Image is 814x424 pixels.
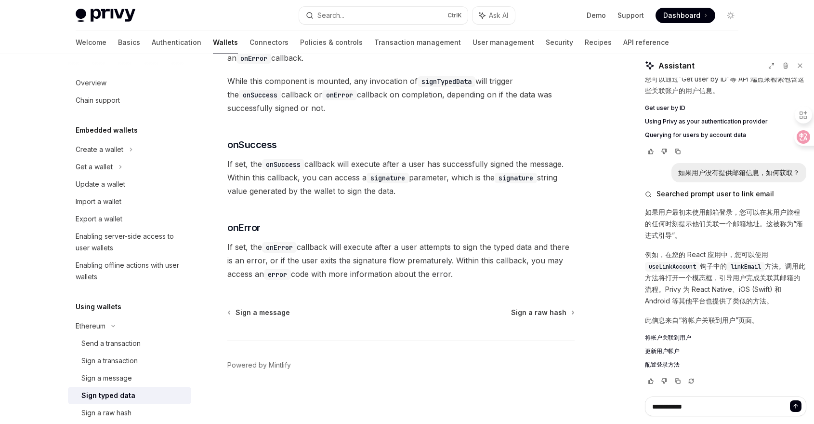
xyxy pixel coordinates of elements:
a: Enabling server-side access to user wallets [68,228,191,257]
span: useLinkAccount [649,263,696,271]
code: signTypedData [418,76,475,87]
div: Enabling server-side access to user wallets [76,231,185,254]
div: Sign typed data [81,390,135,401]
a: Sign a transaction [68,352,191,369]
a: 配置登录方法 [645,361,806,369]
a: Demo [587,11,606,20]
button: Toggle dark mode [723,8,738,23]
a: Overview [68,74,191,92]
p: 此信息来自“将帐户关联到用户”页面。 [645,315,806,326]
button: Search...CtrlK [299,7,468,24]
a: Chain support [68,92,191,109]
a: Enabling offline actions with user wallets [68,257,191,286]
button: Searched prompt user to link email [645,189,806,199]
a: Using Privy as your authentication provider [645,118,806,125]
span: Sign a raw hash [511,308,566,317]
a: Sign a message [228,308,290,317]
a: Sign a message [68,369,191,387]
span: onSuccess [227,138,277,151]
code: signature [367,173,409,183]
a: Policies & controls [300,31,363,54]
button: Send message [790,400,801,412]
span: Dashboard [663,11,700,20]
code: onError [262,242,297,253]
a: Support [617,11,644,20]
code: onSuccess [239,90,281,100]
a: Transaction management [374,31,461,54]
a: API reference [623,31,669,54]
a: Basics [118,31,140,54]
code: onError [322,90,357,100]
span: onError [227,221,261,234]
a: Wallets [213,31,238,54]
a: Update a wallet [68,176,191,193]
div: Overview [76,77,106,89]
button: Ask AI [473,7,515,24]
div: Create a wallet [76,144,123,155]
span: If set, the callback will execute after a user has successfully signed the message. Within this c... [227,157,575,198]
a: Querying for users by account data [645,131,806,139]
span: linkEmail [731,263,761,271]
span: Using Privy as your authentication provider [645,118,768,125]
div: Sign a raw hash [81,407,131,419]
span: Ctrl K [447,12,462,19]
a: Sign typed data [68,387,191,404]
span: 配置登录方法 [645,361,680,369]
span: Ask AI [489,11,508,20]
div: Send a transaction [81,338,141,349]
a: Security [546,31,573,54]
a: 更新用户帐户 [645,347,806,355]
a: Get user by ID [645,104,806,112]
code: onSuccess [262,159,304,170]
div: Export a wallet [76,213,122,225]
span: If set, the callback will execute after a user attempts to sign the typed data and there is an er... [227,240,575,281]
a: Dashboard [656,8,715,23]
div: Ethereum [76,320,105,332]
p: 您可以通过“Get user by ID”等 API 端点来检索包含这些关联账户的用户信息。 [645,73,806,96]
h5: Embedded wallets [76,124,138,136]
p: 如果用户最初未使用邮箱登录，您可以在其用户旅程的任何时刻提示他们关联一个邮箱地址。这被称为“渐进式引导”。 [645,206,806,241]
code: onError [236,53,271,64]
div: 如果用户没有提供邮箱信息，如何获取？ [678,168,800,178]
div: Chain support [76,95,120,106]
a: Welcome [76,31,106,54]
span: While this component is mounted, any invocation of will trigger the callback or callback on compl... [227,74,575,115]
a: Send a transaction [68,335,191,352]
span: Sign a message [236,308,290,317]
div: Import a wallet [76,196,121,207]
div: Sign a transaction [81,355,138,367]
code: signature [495,173,537,183]
div: Get a wallet [76,161,113,173]
div: Search... [317,10,344,21]
a: Recipes [585,31,612,54]
a: Export a wallet [68,210,191,228]
span: Querying for users by account data [645,131,746,139]
img: light logo [76,9,135,22]
span: Searched prompt user to link email [656,189,774,199]
span: Get user by ID [645,104,685,112]
span: 更新用户帐户 [645,347,680,355]
div: Sign a message [81,372,132,384]
a: Sign a raw hash [68,404,191,422]
a: Sign a raw hash [511,308,574,317]
span: 将帐户关联到用户 [645,334,691,342]
a: Connectors [249,31,289,54]
h5: Using wallets [76,301,121,313]
a: 将帐户关联到用户 [645,334,806,342]
div: Enabling offline actions with user wallets [76,260,185,283]
a: Powered by Mintlify [227,360,291,370]
a: Authentication [152,31,201,54]
p: 例如，在您的 React 应用中，您可以使用 钩子中的 方法。调用此方法将打开一个模态框，引导用户完成关联其邮箱的流程。Privy 为 React Native、iOS (Swift) 和 An... [645,249,806,307]
span: Assistant [658,60,695,71]
div: Update a wallet [76,178,125,190]
code: error [264,269,291,280]
a: Import a wallet [68,193,191,210]
a: User management [473,31,534,54]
